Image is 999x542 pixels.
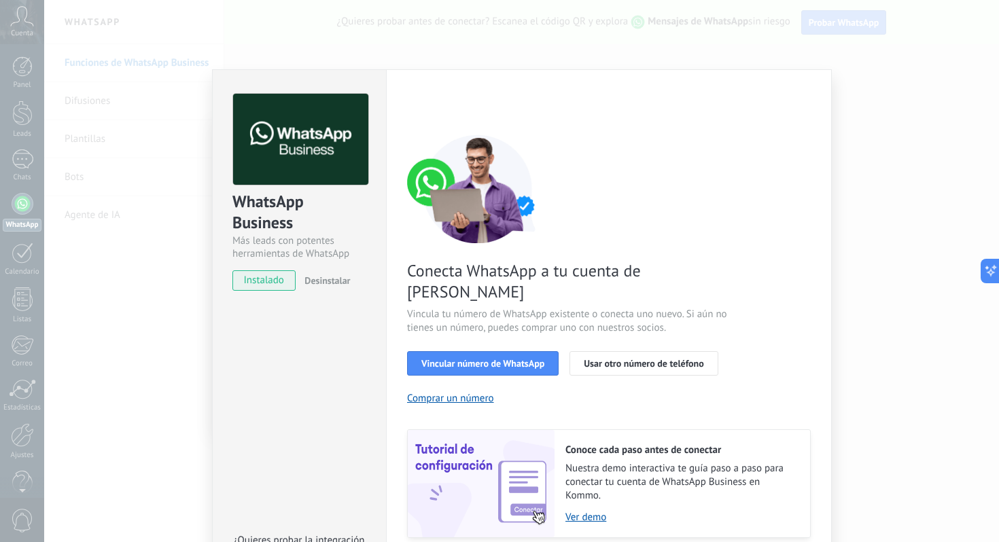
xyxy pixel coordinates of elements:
a: Ver demo [565,511,796,524]
img: logo_main.png [233,94,368,185]
button: Desinstalar [299,270,350,291]
span: Conecta WhatsApp a tu cuenta de [PERSON_NAME] [407,260,731,302]
span: instalado [233,270,295,291]
div: Más leads con potentes herramientas de WhatsApp [232,234,366,260]
span: Vincular número de WhatsApp [421,359,544,368]
span: Desinstalar [304,274,350,287]
span: Usar otro número de teléfono [584,359,703,368]
button: Vincular número de WhatsApp [407,351,559,376]
div: WhatsApp Business [232,191,366,234]
h2: Conoce cada paso antes de conectar [565,444,796,456]
span: Nuestra demo interactiva te guía paso a paso para conectar tu cuenta de WhatsApp Business en Kommo. [565,462,796,503]
button: Usar otro número de teléfono [569,351,718,376]
span: Vincula tu número de WhatsApp existente o conecta uno nuevo. Si aún no tienes un número, puedes c... [407,308,731,335]
button: Comprar un número [407,392,494,405]
img: connect number [407,134,550,243]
